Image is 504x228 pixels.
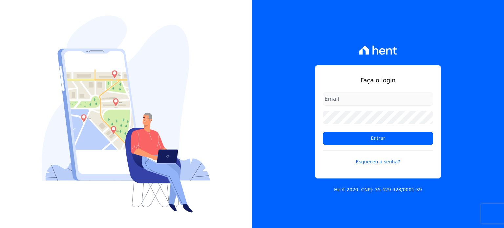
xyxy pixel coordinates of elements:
[323,132,433,145] input: Entrar
[323,76,433,85] h1: Faça o login
[323,93,433,106] input: Email
[42,15,210,213] img: Login
[323,150,433,165] a: Esqueceu a senha?
[334,186,422,193] p: Hent 2020. CNPJ: 35.429.428/0001-39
